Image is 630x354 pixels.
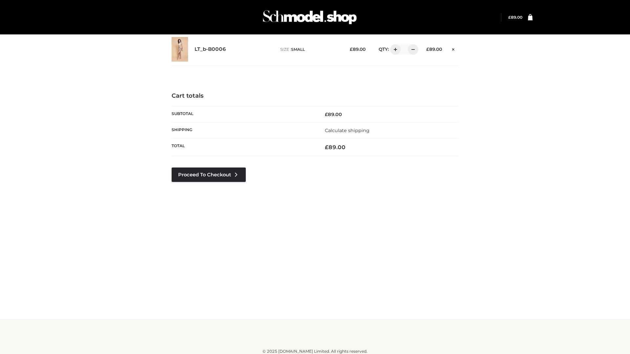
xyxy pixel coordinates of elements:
a: Proceed to Checkout [172,167,246,182]
bdi: 89.00 [426,47,442,52]
span: SMALL [291,47,305,52]
h4: Cart totals [172,92,458,100]
span: £ [426,47,429,52]
span: £ [325,144,328,150]
span: £ [325,111,328,117]
th: Total [172,139,315,156]
a: Calculate shipping [325,128,369,133]
a: LT_b-B0006 [195,46,226,52]
img: Schmodel Admin 964 [261,4,359,30]
div: QTY: [372,44,416,55]
a: Remove this item [449,44,458,53]
span: £ [508,15,511,20]
p: size : [280,47,340,52]
span: £ [350,47,353,52]
a: £89.00 [508,15,522,20]
bdi: 89.00 [350,47,366,52]
bdi: 89.00 [508,15,522,20]
bdi: 89.00 [325,111,342,117]
th: Subtotal [172,106,315,122]
bdi: 89.00 [325,144,346,150]
th: Shipping [172,122,315,138]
